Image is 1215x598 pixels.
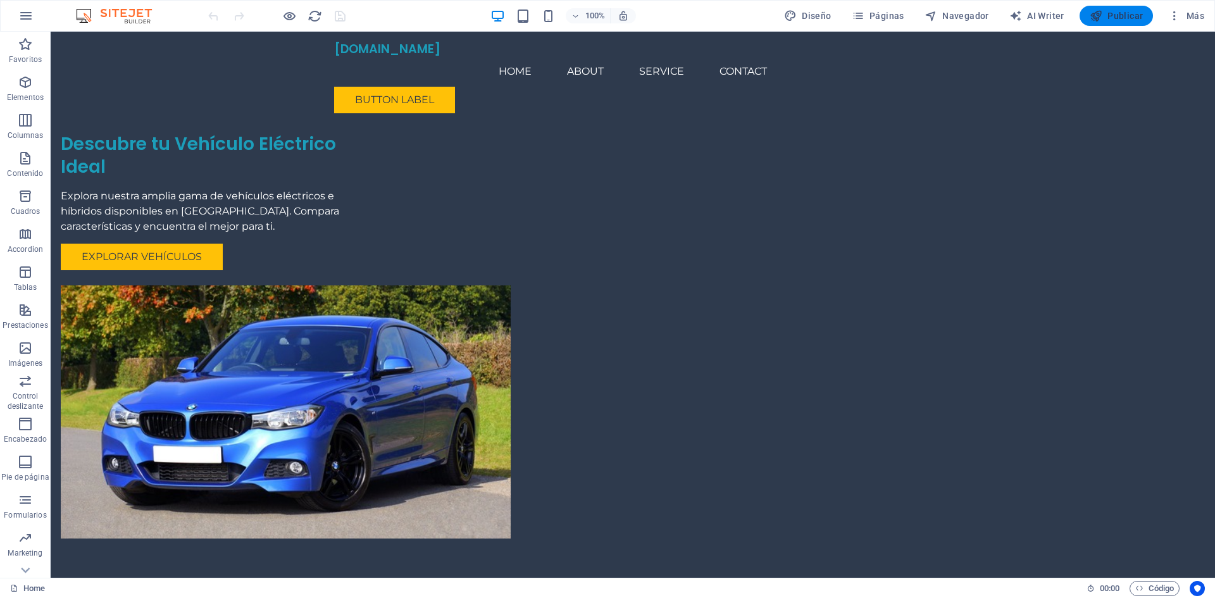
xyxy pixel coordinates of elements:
[3,320,47,330] p: Prestaciones
[7,92,44,103] p: Elementos
[925,9,989,22] span: Navegador
[7,168,43,178] p: Contenido
[847,6,909,26] button: Páginas
[618,10,629,22] i: Al redimensionar, ajustar el nivel de zoom automáticamente para ajustarse al dispositivo elegido.
[585,8,605,23] h6: 100%
[282,8,297,23] button: Haz clic para salir del modo de previsualización y seguir editando
[1100,581,1119,596] span: 00 00
[308,9,322,23] i: Volver a cargar página
[307,8,322,23] button: reload
[1163,6,1209,26] button: Más
[1130,581,1180,596] button: Código
[1080,6,1154,26] button: Publicar
[10,581,45,596] a: Haz clic para cancelar la selección y doble clic para abrir páginas
[1009,9,1064,22] span: AI Writer
[8,358,42,368] p: Imágenes
[919,6,994,26] button: Navegador
[4,510,46,520] p: Formularios
[1135,581,1174,596] span: Código
[779,6,837,26] button: Diseño
[1190,581,1205,596] button: Usercentrics
[566,8,611,23] button: 100%
[8,548,42,558] p: Marketing
[852,9,904,22] span: Páginas
[4,434,47,444] p: Encabezado
[8,244,43,254] p: Accordion
[1168,9,1204,22] span: Más
[8,130,44,140] p: Columnas
[9,54,42,65] p: Favoritos
[1,472,49,482] p: Pie de página
[1004,6,1069,26] button: AI Writer
[1109,583,1111,593] span: :
[14,282,37,292] p: Tablas
[779,6,837,26] div: Diseño (Ctrl+Alt+Y)
[1087,581,1120,596] h6: Tiempo de la sesión
[1090,9,1143,22] span: Publicar
[11,206,40,216] p: Cuadros
[73,8,168,23] img: Editor Logo
[784,9,832,22] span: Diseño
